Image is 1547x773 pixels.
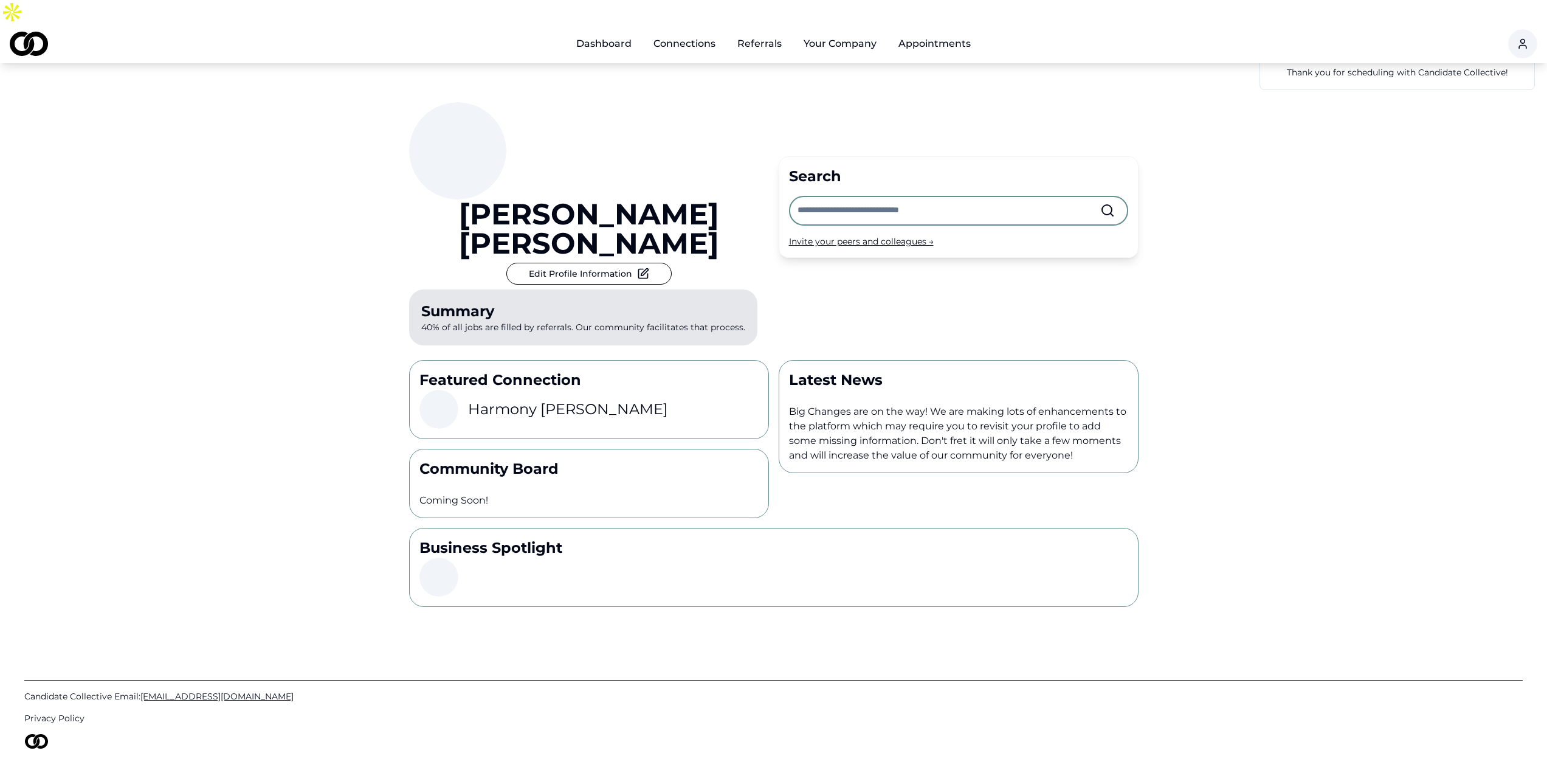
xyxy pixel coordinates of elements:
button: Your Company [794,32,886,56]
a: Privacy Policy [24,712,1523,724]
button: Edit Profile Information [506,263,672,285]
p: Coming Soon! [419,493,759,508]
div: Summary [421,302,745,321]
div: Search [789,167,1128,186]
p: Featured Connection [419,370,759,390]
a: Candidate Collective Email:[EMAIL_ADDRESS][DOMAIN_NAME] [24,690,1523,702]
a: Appointments [889,32,980,56]
h3: Harmony [PERSON_NAME] [468,400,668,419]
a: [PERSON_NAME] [PERSON_NAME] [409,199,769,258]
p: Business Spotlight [419,538,1128,558]
p: Big Changes are on the way! We are making lots of enhancements to the platform which may require ... [789,404,1128,463]
nav: Main [567,32,980,56]
a: Referrals [728,32,791,56]
p: Community Board [419,459,759,479]
img: logo [10,32,48,56]
p: 40% of all jobs are filled by referrals. Our community facilitates that process. [409,289,757,345]
p: Latest News [789,370,1128,390]
div: Invite your peers and colleagues → [789,235,1128,248]
a: Dashboard [567,32,641,56]
p: Thank you for scheduling with Candidate Collective! [1287,66,1525,80]
a: You currently have a pending appointment notification.Thank you for scheduling with Candidate Col... [1287,52,1525,80]
a: Connections [644,32,725,56]
img: logo [24,734,49,749]
span: [EMAIL_ADDRESS][DOMAIN_NAME] [140,691,294,702]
